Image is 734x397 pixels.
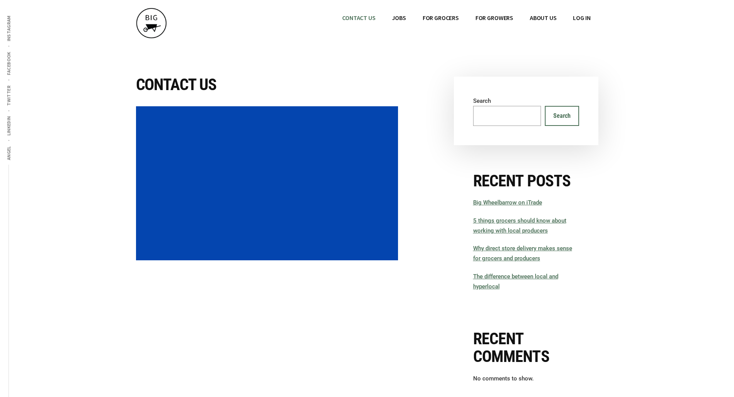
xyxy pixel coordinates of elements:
a: Angel [5,141,13,165]
a: Log In [565,8,598,28]
a: 5 things grocers should know about working with local producers [473,217,566,234]
div: No comments to show. [473,374,579,384]
button: Search [545,106,579,126]
span: JOBS [392,14,406,22]
h2: Recent Comments [473,330,579,365]
span: Facebook [6,52,12,75]
span: CONTACT US [342,14,375,22]
nav: Main [334,8,598,28]
a: Instagram [5,11,13,46]
a: Big Wheelbarrow on iTrade [473,199,542,206]
a: JOBS [384,8,413,28]
a: CONTACT US [334,8,383,28]
span: Twitter [6,85,12,106]
a: FOR GROCERS [415,8,467,28]
a: Twitter [5,81,13,111]
span: Instagram [6,15,12,41]
span: FOR GROWERS [475,14,513,22]
a: FOR GROWERS [468,8,521,28]
span: LinkedIn [6,116,12,136]
h2: Recent Posts [473,172,579,190]
label: Search [473,97,491,104]
a: Facebook [5,47,13,80]
img: BIG WHEELBARROW [136,8,167,39]
article: CONTACT US [136,77,398,260]
a: The difference between local and hyperlocal [473,273,558,290]
h1: CONTACT US [136,77,398,93]
a: Why direct store delivery makes sense for grocers and producers [473,245,572,262]
span: Log In [573,14,590,22]
a: ABOUT US [522,8,564,28]
span: ABOUT US [530,14,557,22]
span: FOR GROCERS [423,14,459,22]
span: Angel [6,146,12,160]
a: LinkedIn [5,111,13,140]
